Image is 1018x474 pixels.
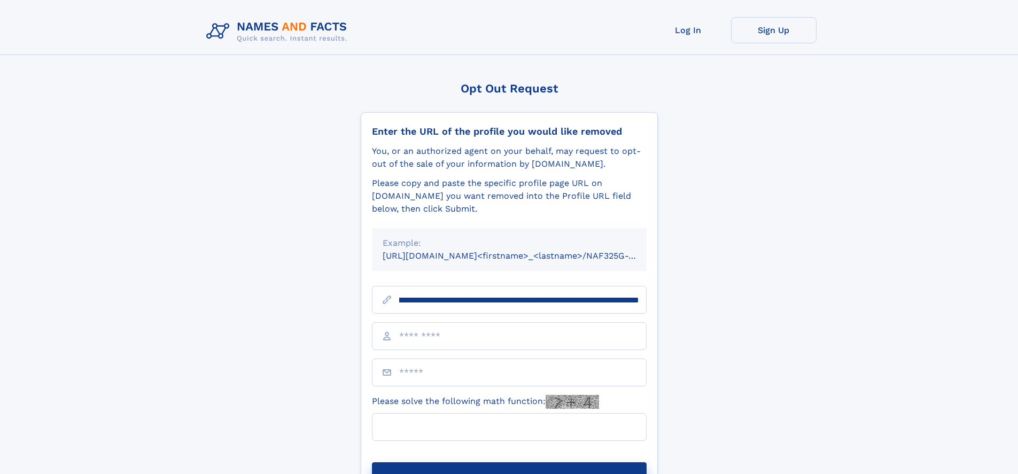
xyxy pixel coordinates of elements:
[731,17,817,43] a: Sign Up
[646,17,731,43] a: Log In
[372,177,647,215] div: Please copy and paste the specific profile page URL on [DOMAIN_NAME] you want removed into the Pr...
[372,126,647,137] div: Enter the URL of the profile you would like removed
[372,145,647,170] div: You, or an authorized agent on your behalf, may request to opt-out of the sale of your informatio...
[383,237,636,250] div: Example:
[202,17,356,46] img: Logo Names and Facts
[361,82,658,95] div: Opt Out Request
[372,395,599,409] label: Please solve the following math function:
[383,251,667,261] small: [URL][DOMAIN_NAME]<firstname>_<lastname>/NAF325G-xxxxxxxx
